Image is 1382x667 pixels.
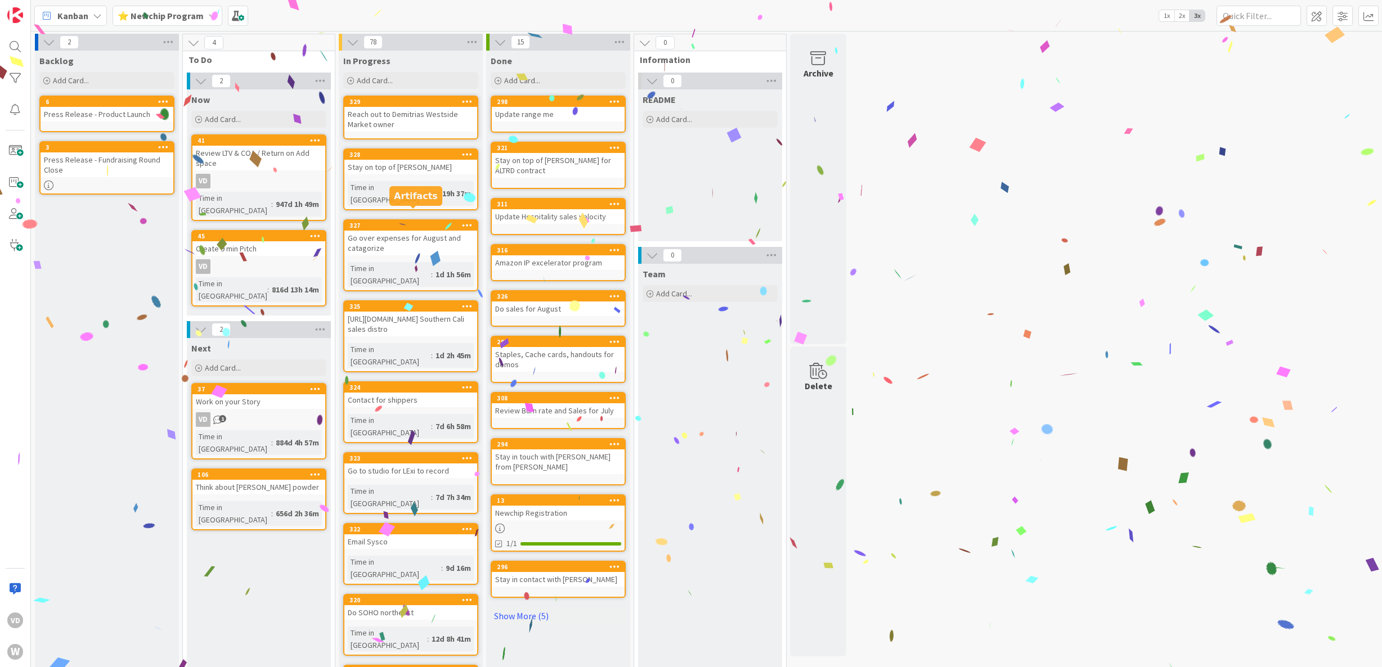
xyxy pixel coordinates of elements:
a: 13Newchip Registration1/1 [491,494,626,552]
span: : [431,268,433,281]
div: 3 [46,143,173,151]
a: 329Reach out to Demitrias Westside Market owner [343,96,478,139]
div: 7d 6h 58m [433,420,474,432]
span: 2x [1174,10,1190,21]
span: Add Card... [53,75,89,85]
div: 327Go over expenses for August and catagorize [344,220,477,255]
div: Update range me [492,107,625,121]
span: 0 [656,36,675,49]
div: 41 [198,137,325,145]
div: 45Create 9 min Pitch [192,231,325,256]
div: 329Reach out to Demitrias Westside Market owner [344,97,477,132]
span: 15 [511,35,530,49]
div: Stay in touch with [PERSON_NAME] from [PERSON_NAME] [492,449,625,474]
span: 2 [60,35,79,49]
div: Time in [GEOGRAPHIC_DATA] [196,501,271,526]
div: 323Go to studio for LExi to record [344,453,477,478]
div: Newchip Registration [492,506,625,520]
span: Add Card... [656,114,692,124]
div: Delete [805,379,832,393]
div: 323 [349,454,477,462]
a: 321Stay on top of [PERSON_NAME] for ALTRD contract [491,142,626,189]
a: 324Contact for shippersTime in [GEOGRAPHIC_DATA]:7d 6h 58m [343,381,478,443]
div: Time in [GEOGRAPHIC_DATA] [348,485,431,510]
span: Now [191,94,210,105]
div: 656d 2h 36m [273,507,322,520]
div: 322 [344,524,477,534]
div: 297 [497,338,625,346]
span: Done [491,55,512,66]
span: 1 [219,415,226,422]
div: Go over expenses for August and catagorize [344,231,477,255]
span: Add Card... [656,289,692,299]
div: Review Burn rate and Sales for July [492,403,625,418]
div: 294 [492,439,625,449]
div: Email Sysco [344,534,477,549]
div: 323 [344,453,477,463]
div: 45 [198,232,325,240]
div: 41Review LTV & COA / Return on Add space [192,136,325,170]
div: [URL][DOMAIN_NAME] Southern Cali sales distro [344,312,477,336]
span: : [267,283,269,296]
div: 1d 2h 45m [433,349,474,362]
a: 323Go to studio for LExi to recordTime in [GEOGRAPHIC_DATA]:7d 7h 34m [343,452,478,514]
div: VD [192,412,325,427]
span: Add Card... [504,75,540,85]
div: Stay on top of [PERSON_NAME] for ALTRD contract [492,153,625,178]
a: 37Work on your StoryVDTime in [GEOGRAPHIC_DATA]:884d 4h 57m [191,383,326,459]
div: 328 [344,150,477,160]
div: 45 [192,231,325,241]
a: 320Do SOHO northeastTime in [GEOGRAPHIC_DATA]:12d 8h 41m [343,594,478,656]
a: 41Review LTV & COA / Return on Add spaceVDTime in [GEOGRAPHIC_DATA]:947d 1h 49m [191,134,326,221]
div: 322Email Sysco [344,524,477,549]
div: 320 [344,595,477,605]
div: 816d 13h 14m [269,283,322,296]
span: : [271,507,273,520]
div: Contact for shippers [344,393,477,407]
div: 316Amazon IP excelerator program [492,245,625,270]
a: 297Staples, Cache cards, handouts for demos [491,336,626,383]
div: W [7,644,23,660]
div: 327 [344,220,477,231]
a: 298Update range me [491,96,626,133]
div: Time in [GEOGRAPHIC_DATA] [196,192,271,217]
span: 78 [364,35,383,49]
div: 311 [492,199,625,209]
div: VD [192,174,325,188]
span: : [271,436,273,449]
div: VD [196,259,210,274]
div: 328 [349,151,477,159]
div: 316 [492,245,625,255]
div: Staples, Cache cards, handouts for demos [492,347,625,372]
div: 7d 7h 34m [433,491,474,503]
div: 297 [492,337,625,347]
div: Time in [GEOGRAPHIC_DATA] [196,277,267,302]
div: 19h 37m [439,187,474,200]
div: 37Work on your Story [192,384,325,409]
div: 321 [497,144,625,152]
div: 325 [349,303,477,310]
span: : [441,562,443,574]
span: 1/1 [506,538,517,549]
span: Backlog [39,55,74,66]
div: 320 [349,596,477,604]
span: Add Card... [205,363,241,373]
div: Time in [GEOGRAPHIC_DATA] [348,414,431,439]
div: Time in [GEOGRAPHIC_DATA] [348,556,441,580]
div: 311Update Hospitality sales velocity [492,199,625,224]
span: 0 [663,74,682,88]
div: 9d 16m [443,562,474,574]
div: Press Release - Product Launch [41,107,173,121]
div: 294Stay in touch with [PERSON_NAME] from [PERSON_NAME] [492,439,625,474]
div: 321 [492,143,625,153]
div: Time in [GEOGRAPHIC_DATA] [348,181,438,206]
div: 37 [198,385,325,393]
div: 41 [192,136,325,146]
div: 325[URL][DOMAIN_NAME] Southern Cali sales distro [344,301,477,336]
div: 329 [349,98,477,106]
span: Kanban [57,9,88,22]
div: 308Review Burn rate and Sales for July [492,393,625,418]
a: 328Stay on top of [PERSON_NAME]Time in [GEOGRAPHIC_DATA]:19h 37m [343,148,478,210]
div: 296Stay in contact with [PERSON_NAME] [492,562,625,587]
div: 324 [344,382,477,393]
